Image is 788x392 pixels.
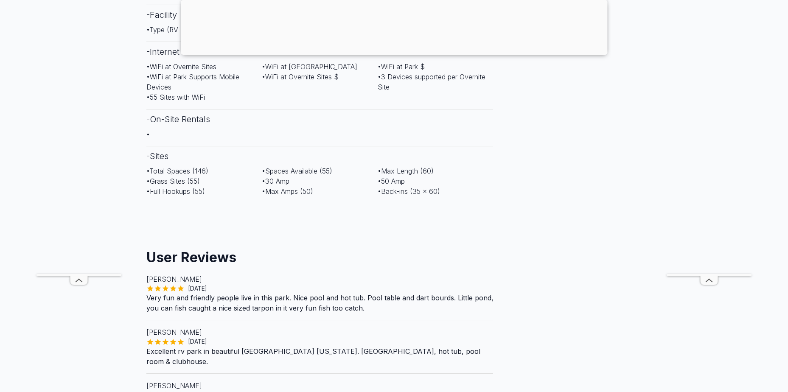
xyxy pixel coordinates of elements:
[262,62,357,71] span: • WiFi at [GEOGRAPHIC_DATA]
[378,73,485,91] span: • 3 Devices supported per Overnite Site
[146,346,494,367] p: Excellent rv park in beautiful [GEOGRAPHIC_DATA] [US_STATE]. [GEOGRAPHIC_DATA], hot tub, pool roo...
[146,203,494,241] iframe: Advertisement
[146,73,239,91] span: • WiFi at Park Supports Mobile Devices
[146,177,200,185] span: • Grass Sites (55)
[185,337,210,346] span: [DATE]
[146,187,205,196] span: • Full Hookups (55)
[378,177,405,185] span: • 50 Amp
[146,42,494,62] h3: - Internet
[378,167,434,175] span: • Max Length (60)
[146,274,494,284] p: [PERSON_NAME]
[146,62,216,71] span: • WiFi at Overnite Sites
[262,167,332,175] span: • Spaces Available (55)
[262,73,339,81] span: • WiFi at Overnite Sites $
[146,109,494,129] h3: - On-Site Rentals
[146,93,205,101] span: • 55 Sites with WiFi
[146,5,494,25] h3: - Facility
[146,241,494,267] h2: User Reviews
[146,381,494,391] p: [PERSON_NAME]
[146,327,494,337] p: [PERSON_NAME]
[146,293,494,313] p: Very fun and friendly people live in this park. Nice pool and hot tub. Pool table and dart bourds...
[262,177,289,185] span: • 30 Amp
[146,167,208,175] span: • Total Spaces (146)
[262,187,313,196] span: • Max Amps (50)
[378,62,425,71] span: • WiFi at Park $
[146,146,494,166] h3: - Sites
[667,20,752,274] iframe: Advertisement
[36,20,121,274] iframe: Advertisement
[146,25,196,34] span: • Type (RV Park)
[185,284,210,293] span: [DATE]
[378,187,440,196] span: • Back-ins (35 x 60)
[146,130,150,138] span: •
